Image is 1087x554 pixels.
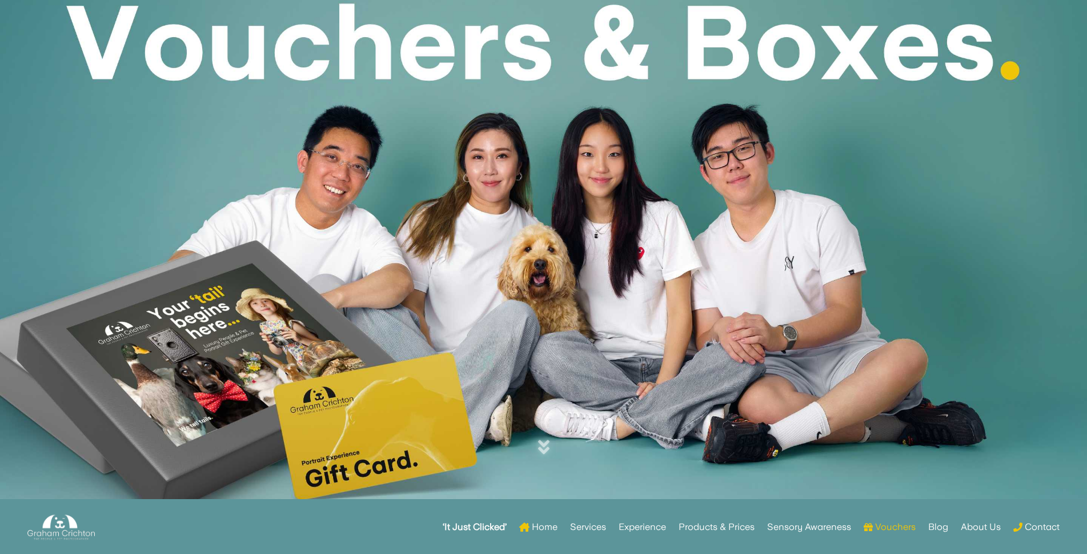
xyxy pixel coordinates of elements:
[27,512,95,543] img: Graham Crichton Photography Logo - Graham Crichton - Belfast Family & Pet Photography Studio
[864,505,916,549] a: Vouchers
[928,505,948,549] a: Blog
[619,505,666,549] a: Experience
[443,523,507,531] strong: ‘It Just Clicked’
[519,505,557,549] a: Home
[443,505,507,549] a: ‘It Just Clicked’
[1013,505,1060,549] a: Contact
[570,505,606,549] a: Services
[961,505,1001,549] a: About Us
[767,505,851,549] a: Sensory Awareness
[679,505,755,549] a: Products & Prices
